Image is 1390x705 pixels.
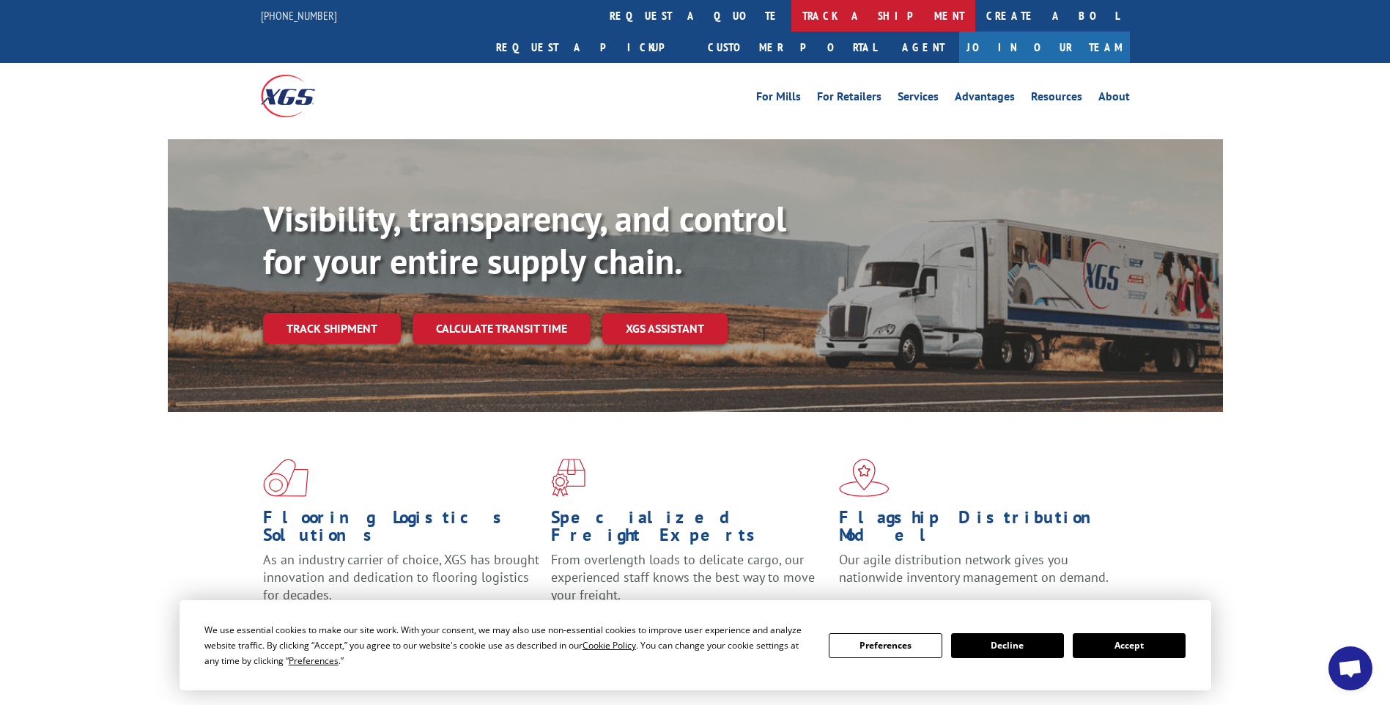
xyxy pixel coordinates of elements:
a: Track shipment [263,313,401,344]
span: As an industry carrier of choice, XGS has brought innovation and dedication to flooring logistics... [263,551,539,603]
span: Our agile distribution network gives you nationwide inventory management on demand. [839,551,1109,586]
span: Preferences [289,654,339,667]
a: Advantages [955,91,1015,107]
p: From overlength loads to delicate cargo, our experienced staff knows the best way to move your fr... [551,551,828,616]
button: Decline [951,633,1064,658]
h1: Flooring Logistics Solutions [263,509,540,551]
a: For Retailers [817,91,881,107]
a: Services [898,91,939,107]
a: Agent [887,32,959,63]
a: About [1098,91,1130,107]
div: We use essential cookies to make our site work. With your consent, we may also use non-essential ... [204,622,811,668]
a: For Mills [756,91,801,107]
img: xgs-icon-total-supply-chain-intelligence-red [263,459,308,497]
a: Join Our Team [959,32,1130,63]
img: xgs-icon-focused-on-flooring-red [551,459,585,497]
h1: Specialized Freight Experts [551,509,828,551]
span: Cookie Policy [583,639,636,652]
div: Cookie Consent Prompt [180,600,1211,690]
a: Calculate transit time [413,313,591,344]
button: Preferences [829,633,942,658]
b: Visibility, transparency, and control for your entire supply chain. [263,196,786,284]
a: XGS ASSISTANT [602,313,728,344]
a: Resources [1031,91,1082,107]
img: xgs-icon-flagship-distribution-model-red [839,459,890,497]
a: Customer Portal [697,32,887,63]
div: Open chat [1328,646,1372,690]
button: Accept [1073,633,1186,658]
a: Request a pickup [485,32,697,63]
a: [PHONE_NUMBER] [261,8,337,23]
h1: Flagship Distribution Model [839,509,1116,551]
a: Learn More > [839,599,1021,616]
